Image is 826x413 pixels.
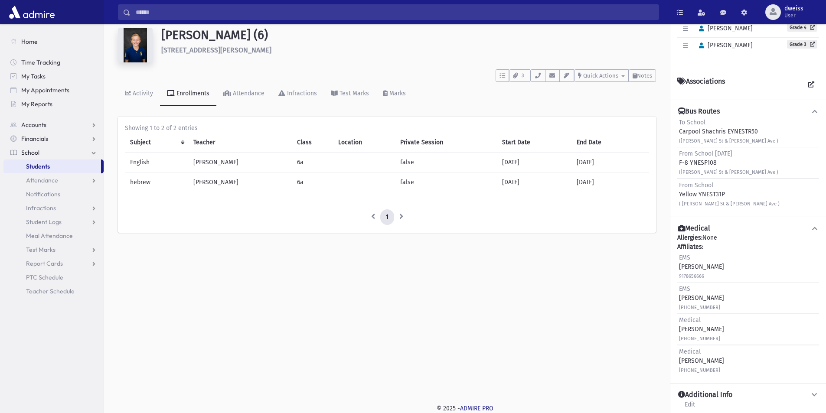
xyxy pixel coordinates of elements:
[3,173,104,187] a: Attendance
[679,348,701,355] span: Medical
[637,72,652,79] span: Notes
[26,218,62,226] span: Student Logs
[292,172,333,192] td: 6a
[678,390,732,400] h4: Additional Info
[125,124,649,133] div: Showing 1 to 2 of 2 entries
[679,336,720,341] small: [PHONE_NUMBER]
[629,69,656,82] button: Notes
[3,35,104,49] a: Home
[26,260,63,267] span: Report Cards
[118,82,160,106] a: Activity
[3,243,104,257] a: Test Marks
[3,284,104,298] a: Teacher Schedule
[784,5,803,12] span: dweiss
[271,82,324,106] a: Infractions
[679,119,705,126] span: To School
[679,150,732,157] span: From School [DATE]
[21,59,60,66] span: Time Tracking
[292,153,333,172] td: 6a
[571,172,649,192] td: [DATE]
[3,132,104,146] a: Financials
[574,69,629,82] button: Quick Actions
[497,133,571,153] th: Start Date
[3,229,104,243] a: Meal Attendance
[679,201,780,207] small: ( [PERSON_NAME] St & [PERSON_NAME] Ave )
[26,176,58,184] span: Attendance
[3,146,104,159] a: School
[678,224,710,233] h4: Medical
[21,72,46,80] span: My Tasks
[333,133,395,153] th: Location
[118,404,812,413] div: © 2025 -
[803,77,819,93] a: View all Associations
[3,187,104,201] a: Notifications
[188,172,292,192] td: [PERSON_NAME]
[26,232,73,240] span: Meal Attendance
[679,138,778,144] small: ([PERSON_NAME] St & [PERSON_NAME] Ave )
[679,285,690,293] span: EMS
[376,82,413,106] a: Marks
[679,347,724,374] div: [PERSON_NAME]
[26,246,56,254] span: Test Marks
[231,90,264,97] div: Attendance
[677,243,703,250] b: Affiliates:
[395,153,496,172] td: false
[21,149,39,156] span: School
[679,253,724,280] div: [PERSON_NAME]
[3,270,104,284] a: PTC Schedule
[677,233,819,376] div: None
[21,38,38,46] span: Home
[285,90,317,97] div: Infractions
[21,121,46,129] span: Accounts
[125,172,188,192] td: hebrew
[677,234,702,241] b: Allergies:
[188,153,292,172] td: [PERSON_NAME]
[324,82,376,106] a: Test Marks
[679,367,720,373] small: [PHONE_NUMBER]
[161,46,656,54] h6: [STREET_ADDRESS][PERSON_NAME]
[26,163,50,170] span: Students
[3,69,104,83] a: My Tasks
[118,28,153,62] img: 2QAAAAAAAAAAAAAAAAAAAAAAAAAAAAAAAAAAAAAAAAAAAAAAAAAAAAAAAAAAAAAAAAAAAAAAAAAAAAAAAAAAAAAAAAAAAAAAA...
[175,90,209,97] div: Enrollments
[679,118,778,145] div: Carpool Shachris EYNESTR50
[380,209,394,225] a: 1
[677,390,819,400] button: Additional Info
[131,4,659,20] input: Search
[571,133,649,153] th: End Date
[26,287,75,295] span: Teacher Schedule
[679,305,720,310] small: [PHONE_NUMBER]
[21,135,48,143] span: Financials
[26,204,56,212] span: Infractions
[509,69,530,82] button: 3
[3,257,104,270] a: Report Cards
[679,284,724,312] div: [PERSON_NAME]
[787,23,817,32] a: Grade 4
[678,107,720,116] h4: Bus Routes
[679,273,704,279] small: 9178656666
[695,42,753,49] span: [PERSON_NAME]
[395,172,496,192] td: false
[679,182,713,189] span: From School
[677,77,725,93] h4: Associations
[160,82,216,106] a: Enrollments
[26,190,60,198] span: Notifications
[695,25,753,32] span: [PERSON_NAME]
[679,181,780,208] div: Yellow YNEST31P
[3,159,101,173] a: Students
[388,90,406,97] div: Marks
[7,3,57,21] img: AdmirePro
[3,97,104,111] a: My Reports
[292,133,333,153] th: Class
[3,201,104,215] a: Infractions
[125,153,188,172] td: English
[679,254,690,261] span: EMS
[677,224,819,233] button: Medical
[679,316,701,324] span: Medical
[21,86,69,94] span: My Appointments
[497,172,571,192] td: [DATE]
[787,40,817,49] a: Grade 3
[338,90,369,97] div: Test Marks
[131,90,153,97] div: Activity
[3,83,104,97] a: My Appointments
